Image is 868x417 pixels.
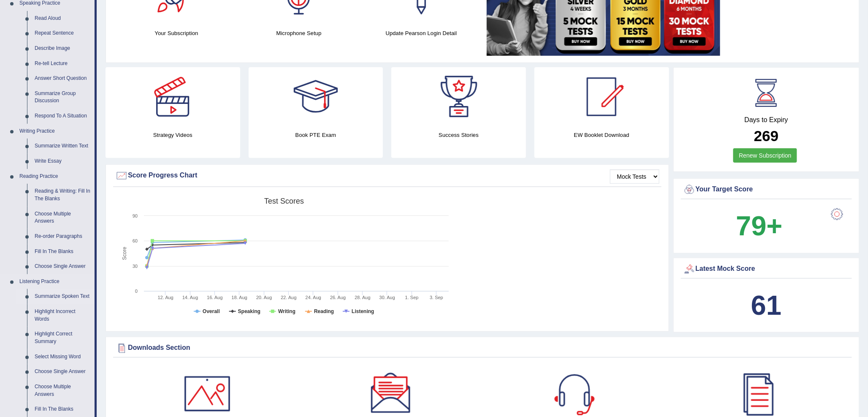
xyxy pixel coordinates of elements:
[355,295,370,300] tspan: 28. Aug
[31,139,95,154] a: Summarize Written Text
[751,290,781,321] b: 61
[232,295,247,300] tspan: 18. Aug
[31,327,95,349] a: Highlight Correct Summary
[203,308,220,314] tspan: Overall
[135,289,138,294] text: 0
[733,148,797,163] a: Renew Subscription
[16,124,95,139] a: Writing Practice
[16,169,95,184] a: Reading Practice
[31,229,95,244] a: Re-order Paragraphs
[264,197,304,205] tspan: Test scores
[31,86,95,109] a: Summarize Group Discussion
[119,29,233,38] h4: Your Subscription
[314,308,334,314] tspan: Reading
[115,169,659,182] div: Score Progress Chart
[391,131,526,139] h4: Success Stories
[31,11,95,26] a: Read Aloud
[238,308,260,314] tspan: Speaking
[31,259,95,274] a: Choose Single Answer
[31,56,95,71] a: Re-tell Lecture
[31,26,95,41] a: Repeat Sentence
[405,295,419,300] tspan: 1. Sep
[115,342,850,354] div: Downloads Section
[31,109,95,124] a: Respond To A Situation
[122,247,127,260] tspan: Score
[683,116,850,124] h4: Days to Expiry
[31,364,95,379] a: Choose Single Answer
[736,210,783,241] b: 79+
[380,295,395,300] tspan: 30. Aug
[158,295,174,300] tspan: 12. Aug
[256,295,272,300] tspan: 20. Aug
[31,154,95,169] a: Write Essay
[242,29,356,38] h4: Microphone Setup
[106,131,240,139] h4: Strategy Videos
[31,244,95,259] a: Fill In The Blanks
[430,295,443,300] tspan: 3. Sep
[278,308,296,314] tspan: Writing
[31,379,95,402] a: Choose Multiple Answers
[754,128,778,144] b: 269
[31,289,95,304] a: Summarize Spoken Text
[31,71,95,86] a: Answer Short Question
[133,238,138,243] text: 60
[281,295,296,300] tspan: 22. Aug
[534,131,669,139] h4: EW Booklet Download
[31,41,95,56] a: Describe Image
[352,308,374,314] tspan: Listening
[182,295,198,300] tspan: 14. Aug
[364,29,478,38] h4: Update Pearson Login Detail
[31,402,95,417] a: Fill In The Blanks
[683,263,850,275] div: Latest Mock Score
[306,295,321,300] tspan: 24. Aug
[31,304,95,327] a: Highlight Incorrect Words
[31,349,95,365] a: Select Missing Word
[207,295,222,300] tspan: 16. Aug
[16,274,95,289] a: Listening Practice
[31,184,95,206] a: Reading & Writing: Fill In The Blanks
[683,183,850,196] div: Your Target Score
[330,295,346,300] tspan: 26. Aug
[133,264,138,269] text: 30
[249,131,383,139] h4: Book PTE Exam
[31,207,95,229] a: Choose Multiple Answers
[133,213,138,218] text: 90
